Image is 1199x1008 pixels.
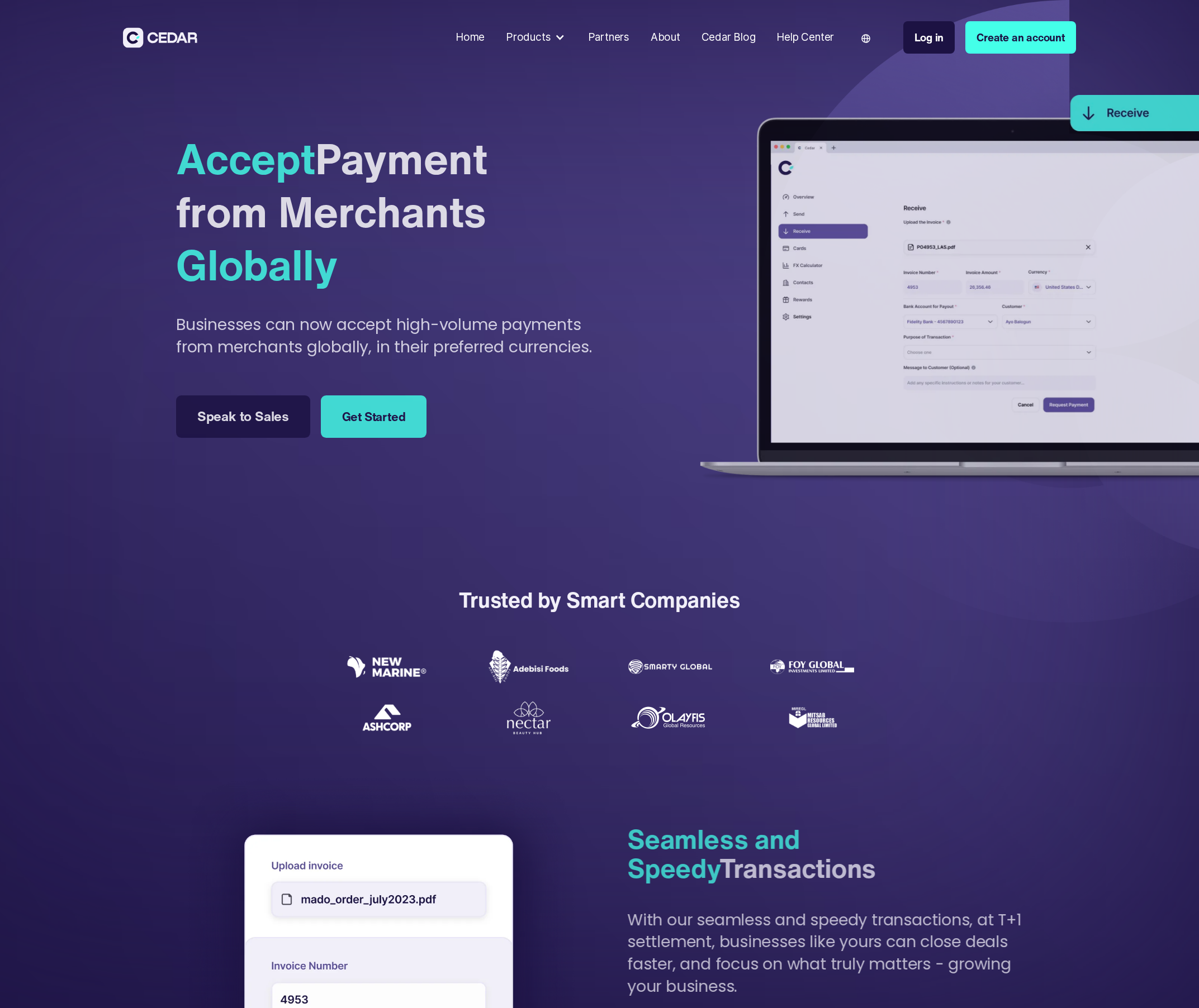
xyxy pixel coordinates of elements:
a: Partners [582,24,634,51]
img: Nectar Beauty Hub logo [504,700,554,735]
img: Adebisi Foods logo [487,649,571,684]
img: New Marine logo [345,656,429,678]
img: world icon [861,34,870,43]
span: Globally [176,233,337,295]
img: Foy Global Investments Limited Logo [770,660,854,675]
img: Smarty Global logo [628,660,712,675]
div: Businesses can now accept high-volume payments from merchants globally, in their preferred curren... [176,314,595,359]
a: Create an account [965,21,1075,54]
div: Partners [588,30,629,45]
h4: Transactions [627,824,1037,882]
a: Cedar Blog [696,24,761,51]
span: Seamless and Speedy [627,819,800,887]
a: Home [450,24,490,51]
div: With our seamless and speedy transactions, at T+1 settlement, businesses like yours can close dea... [627,909,1037,998]
div: Home [456,30,485,45]
img: Olayfis global resources logo [628,704,712,732]
div: Products [501,24,572,50]
div: Help Center [776,30,834,45]
img: Ashcorp Logo [362,704,412,732]
img: Mitsab Resources Global Limited Logo [787,692,837,743]
a: Get Started [321,395,426,438]
span: Accept [176,127,315,189]
div: Products [506,30,551,45]
a: Help Center [771,24,840,51]
a: Speak to Sales [176,395,310,438]
div: About [651,30,680,45]
div: Payment [176,135,487,288]
div: Log in [914,30,944,45]
a: Log in [903,21,955,54]
a: About [645,24,685,51]
span: from Merchants [176,182,487,241]
div: Cedar Blog [702,30,756,45]
div: Trusted by Smart Companies [459,584,740,616]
